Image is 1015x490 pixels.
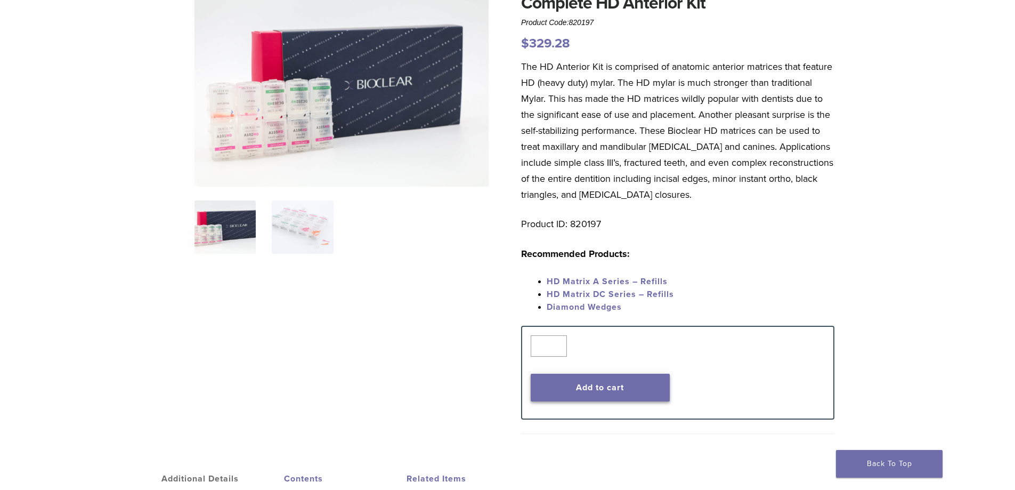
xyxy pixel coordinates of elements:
[521,36,529,51] span: $
[521,216,834,232] p: Product ID: 820197
[569,18,594,27] span: 820197
[547,289,674,300] a: HD Matrix DC Series – Refills
[521,248,630,260] strong: Recommended Products:
[194,200,256,254] img: IMG_8088-1-324x324.jpg
[521,18,594,27] span: Product Code:
[547,276,668,287] a: HD Matrix A Series – Refills
[531,374,670,401] button: Add to cart
[836,450,943,478] a: Back To Top
[547,302,622,312] a: Diamond Wedges
[521,59,834,203] p: The HD Anterior Kit is comprised of anatomic anterior matrices that feature HD (heavy duty) mylar...
[272,200,333,254] img: Complete HD Anterior Kit - Image 2
[521,36,570,51] bdi: 329.28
